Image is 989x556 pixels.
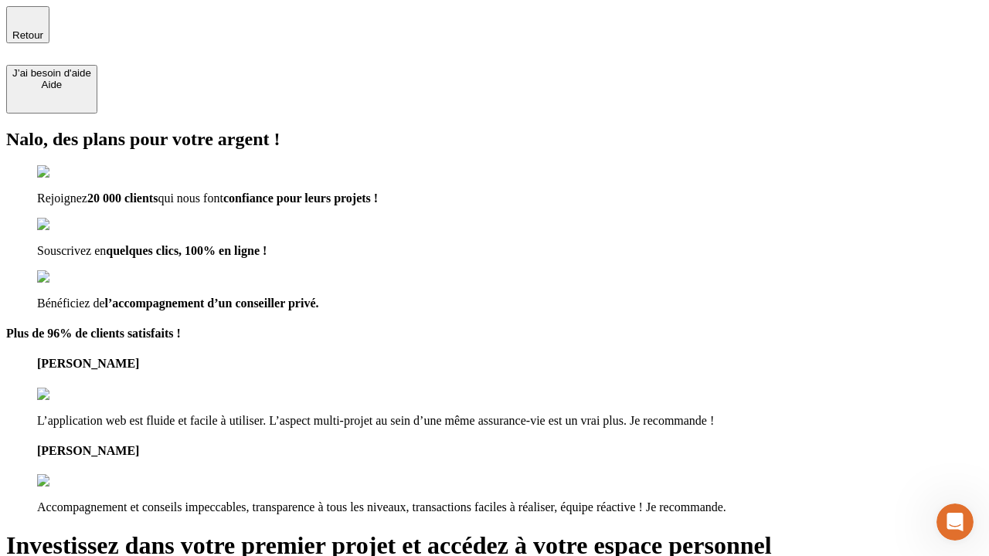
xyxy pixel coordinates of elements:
p: Accompagnement et conseils impeccables, transparence à tous les niveaux, transactions faciles à r... [37,500,983,514]
span: l’accompagnement d’un conseiller privé. [105,297,319,310]
span: Bénéficiez de [37,297,105,310]
span: Retour [12,29,43,41]
button: J’ai besoin d'aideAide [6,65,97,114]
img: reviews stars [37,388,114,402]
h4: Plus de 96% de clients satisfaits ! [6,327,983,341]
h2: Nalo, des plans pour votre argent ! [6,129,983,150]
iframe: Intercom live chat [936,503,974,541]
span: Souscrivez en [37,244,106,257]
div: Aide [12,79,91,90]
p: L’application web est fluide et facile à utiliser. L’aspect multi-projet au sein d’une même assur... [37,414,983,428]
h4: [PERSON_NAME] [37,444,983,458]
span: confiance pour leurs projets ! [223,192,378,205]
div: J’ai besoin d'aide [12,67,91,79]
span: qui nous font [158,192,223,205]
span: quelques clics, 100% en ligne ! [106,244,267,257]
span: 20 000 clients [87,192,158,205]
img: checkmark [37,270,104,284]
span: Rejoignez [37,192,87,205]
img: reviews stars [37,474,114,488]
img: checkmark [37,165,104,179]
img: checkmark [37,218,104,232]
h4: [PERSON_NAME] [37,357,983,371]
button: Retour [6,6,49,43]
